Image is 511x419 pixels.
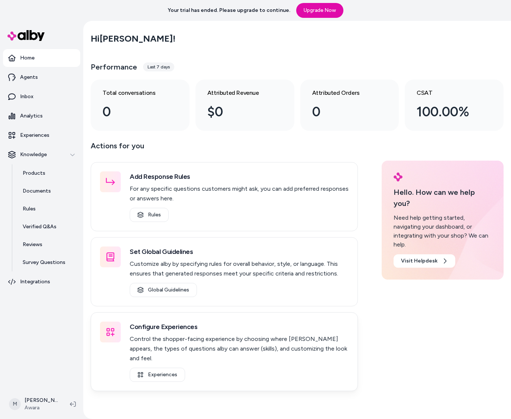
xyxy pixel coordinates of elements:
[417,102,480,122] div: 100.00%
[405,80,504,131] a: CSAT 100.00%
[394,213,492,249] div: Need help getting started, navigating your dashboard, or integrating with your shop? We can help.
[4,392,64,416] button: M[PERSON_NAME]Awara
[207,88,271,97] h3: Attributed Revenue
[3,146,80,164] button: Knowledge
[20,132,49,139] p: Experiences
[23,170,45,177] p: Products
[7,30,45,41] img: alby Logo
[15,236,80,254] a: Reviews
[394,173,402,181] img: alby Logo
[3,49,80,67] a: Home
[168,7,290,14] p: Your trial has ended. Please upgrade to continue.
[130,283,197,297] a: Global Guidelines
[25,397,58,404] p: [PERSON_NAME]
[91,140,358,158] p: Actions for you
[3,107,80,125] a: Analytics
[130,171,349,182] h3: Add Response Rules
[130,259,349,278] p: Customize alby by specifying rules for overall behavior, style, or language. This ensures that ge...
[394,187,492,209] p: Hello. How can we help you?
[3,273,80,291] a: Integrations
[130,322,349,332] h3: Configure Experiences
[9,398,21,410] span: M
[20,112,43,120] p: Analytics
[130,368,185,382] a: Experiences
[296,3,343,18] a: Upgrade Now
[3,126,80,144] a: Experiences
[20,93,33,100] p: Inbox
[23,241,42,248] p: Reviews
[300,80,399,131] a: Attributed Orders 0
[207,102,271,122] div: $0
[3,88,80,106] a: Inbox
[15,182,80,200] a: Documents
[103,102,166,122] div: 0
[130,184,349,203] p: For any specific questions customers might ask, you can add preferred responses or answers here.
[130,208,169,222] a: Rules
[20,74,38,81] p: Agents
[312,88,375,97] h3: Attributed Orders
[103,88,166,97] h3: Total conversations
[3,68,80,86] a: Agents
[23,205,36,213] p: Rules
[195,80,294,131] a: Attributed Revenue $0
[23,223,56,231] p: Verified Q&As
[20,151,47,158] p: Knowledge
[312,102,375,122] div: 0
[130,246,349,257] h3: Set Global Guidelines
[394,254,455,268] a: Visit Helpdesk
[20,54,35,62] p: Home
[25,404,58,412] span: Awara
[15,254,80,271] a: Survey Questions
[143,62,174,71] div: Last 7 days
[15,218,80,236] a: Verified Q&As
[15,200,80,218] a: Rules
[91,80,190,131] a: Total conversations 0
[130,334,349,363] p: Control the shopper-facing experience by choosing where [PERSON_NAME] appears, the types of quest...
[15,164,80,182] a: Products
[20,278,50,286] p: Integrations
[91,33,175,44] h2: Hi [PERSON_NAME] !
[23,259,65,266] p: Survey Questions
[91,62,137,72] h3: Performance
[23,187,51,195] p: Documents
[417,88,480,97] h3: CSAT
